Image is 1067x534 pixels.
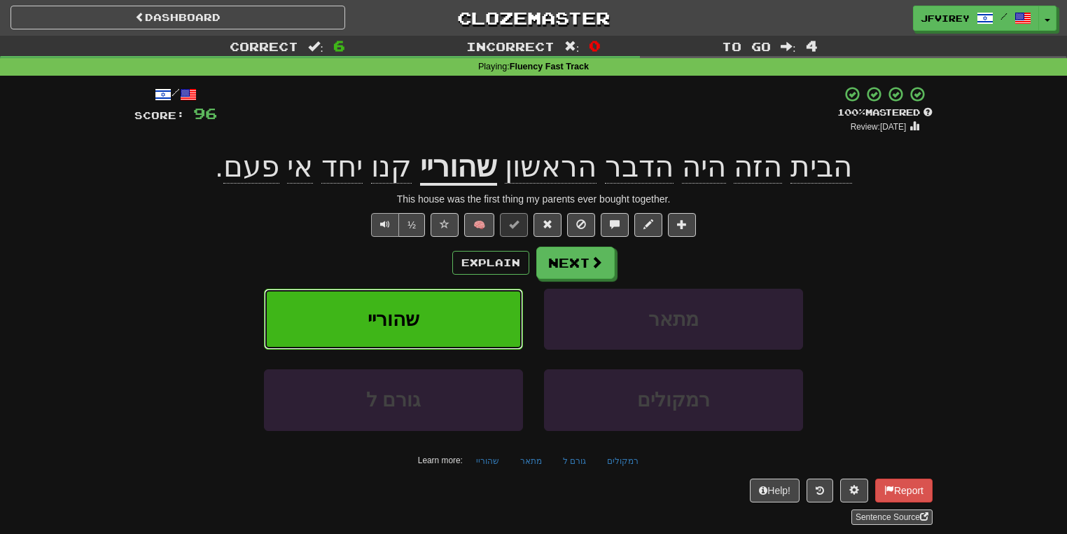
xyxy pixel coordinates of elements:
span: 100 % [837,107,865,118]
span: : [781,41,796,53]
div: / [134,85,217,103]
span: גורם ל [366,389,421,411]
button: Reset to 0% Mastered (alt+r) [533,213,562,237]
button: Report [875,479,933,502]
div: Text-to-speech controls [368,213,425,237]
span: 4 [806,37,818,54]
button: Next [536,247,615,279]
a: Dashboard [11,6,345,29]
button: Round history (alt+y) [807,479,833,502]
span: היה [682,150,726,184]
small: Review: [DATE] [851,122,907,132]
span: : [564,41,580,53]
button: רמקולים [599,451,646,472]
u: שהוריי [420,150,497,186]
span: / [1000,11,1007,21]
span: Incorrect [466,39,555,53]
button: רמקולים [544,369,803,430]
span: הבית [790,150,852,184]
button: גורם ל [555,451,594,472]
button: Add to collection (alt+a) [668,213,696,237]
button: 🧠 [464,213,494,237]
span: יחד [321,150,363,184]
a: jfvirey / [913,6,1039,31]
span: מתאר [648,308,699,330]
a: Sentence Source [851,509,933,525]
span: 96 [193,104,217,122]
span: 0 [589,37,601,54]
small: Learn more: [418,456,463,465]
button: Play sentence audio (ctl+space) [371,213,399,237]
button: מתאר [544,289,803,350]
button: גורם ל [264,369,523,430]
button: Set this sentence to 100% Mastered (alt+m) [500,213,528,237]
span: שהוריי [368,308,419,330]
span: הראשון [505,150,597,184]
span: פעם [223,150,279,184]
button: Explain [452,251,529,275]
span: אי [287,150,313,184]
button: Edit sentence (alt+d) [634,213,662,237]
span: הזה [734,150,782,184]
span: To go [722,39,771,53]
span: 6 [333,37,345,54]
button: מתאר [512,451,550,472]
span: רמקולים [637,389,710,411]
button: שהוריי [468,451,507,472]
div: Mastered [837,107,933,119]
button: Help! [750,479,800,502]
button: Favorite sentence (alt+f) [431,213,459,237]
span: Score: [134,109,185,121]
span: jfvirey [921,12,970,25]
div: This house was the first thing my parents ever bought together. [134,192,933,206]
span: . [215,150,419,184]
strong: Fluency Fast Track [510,62,589,71]
span: Correct [230,39,298,53]
button: ½ [398,213,425,237]
a: Clozemaster [366,6,701,30]
button: שהוריי [264,289,523,350]
button: Ignore sentence (alt+i) [567,213,595,237]
span: : [308,41,323,53]
span: הדבר [605,150,674,184]
button: Discuss sentence (alt+u) [601,213,629,237]
span: קנו [371,150,412,184]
